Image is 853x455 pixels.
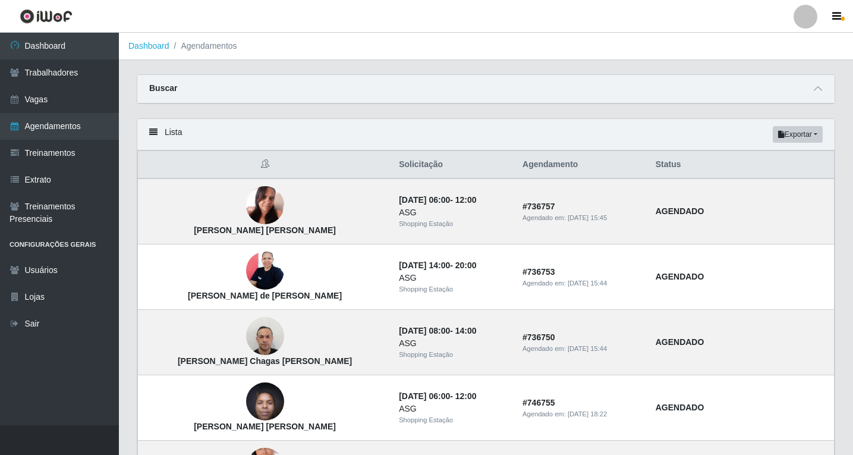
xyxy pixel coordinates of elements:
time: 20:00 [455,261,477,270]
strong: - [399,261,476,270]
time: [DATE] 15:44 [568,280,607,287]
div: ASG [399,272,508,284]
time: [DATE] 06:00 [399,195,450,205]
div: Shopping Estação [399,415,508,425]
div: Shopping Estação [399,284,508,294]
div: ASG [399,337,508,350]
strong: [PERSON_NAME] de [PERSON_NAME] [188,291,342,300]
nav: breadcrumb [119,33,853,60]
time: 12:00 [455,391,477,401]
time: [DATE] 06:00 [399,391,450,401]
time: [DATE] 18:22 [568,410,607,418]
div: ASG [399,403,508,415]
strong: AGENDADO [656,272,704,281]
strong: - [399,326,476,335]
img: Ana paula calixto de lima [246,376,284,427]
img: Maria de Fatima Silva de Medeiros [246,246,284,296]
strong: AGENDADO [656,337,704,347]
div: Agendado em: [522,278,641,288]
div: Agendado em: [522,344,641,354]
button: Exportar [773,126,823,143]
div: Shopping Estação [399,219,508,229]
strong: [PERSON_NAME] Chagas [PERSON_NAME] [178,356,352,366]
strong: Buscar [149,83,177,93]
strong: AGENDADO [656,403,704,412]
strong: AGENDADO [656,206,704,216]
time: [DATE] 15:44 [568,345,607,352]
div: Lista [137,119,835,150]
strong: - [399,195,476,205]
div: Agendado em: [522,409,641,419]
time: 14:00 [455,326,477,335]
img: Jessica Luana Batista da Silva [246,180,284,231]
th: Solicitação [392,151,515,179]
time: 12:00 [455,195,477,205]
time: [DATE] 14:00 [399,261,450,270]
img: CoreUI Logo [20,9,73,24]
img: Francisco das Chagas da Cunha [246,311,284,362]
strong: # 736757 [522,202,555,211]
div: ASG [399,206,508,219]
strong: # 736750 [522,332,555,342]
strong: # 736753 [522,267,555,277]
strong: [PERSON_NAME] [PERSON_NAME] [194,422,336,431]
strong: - [399,391,476,401]
time: [DATE] 15:45 [568,214,607,221]
th: Status [649,151,835,179]
time: [DATE] 08:00 [399,326,450,335]
a: Dashboard [128,41,169,51]
th: Agendamento [515,151,649,179]
strong: [PERSON_NAME] [PERSON_NAME] [194,225,336,235]
div: Shopping Estação [399,350,508,360]
div: Agendado em: [522,213,641,223]
li: Agendamentos [169,40,237,52]
strong: # 746755 [522,398,555,407]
